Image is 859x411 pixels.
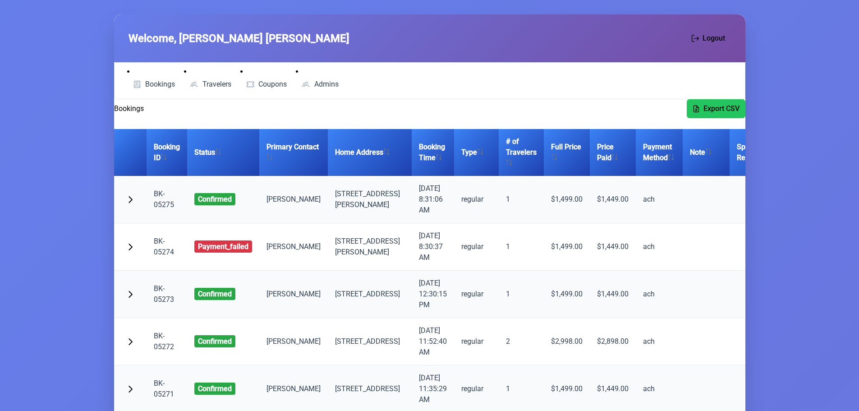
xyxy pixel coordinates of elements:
td: 1 [499,176,544,223]
td: $1,449.00 [590,223,636,271]
td: 2 [499,318,544,365]
td: $2,998.00 [544,318,590,365]
li: Coupons [240,66,293,92]
span: Coupons [258,81,287,88]
td: regular [454,271,499,318]
a: Admins [296,77,344,92]
td: ach [636,271,683,318]
td: ach [636,176,683,223]
td: regular [454,176,499,223]
td: regular [454,223,499,271]
td: $1,499.00 [544,271,590,318]
td: $1,449.00 [590,176,636,223]
span: Bookings [145,81,175,88]
td: $2,898.00 [590,318,636,365]
span: confirmed [194,288,235,300]
th: Type [454,129,499,176]
th: # of Travelers [499,129,544,176]
td: [STREET_ADDRESS] [PERSON_NAME] [328,176,412,223]
td: [STREET_ADDRESS] [328,318,412,365]
th: Full Price [544,129,590,176]
td: [DATE] 8:30:37 AM [412,223,454,271]
button: Export CSV [687,99,745,118]
span: confirmed [194,383,235,395]
td: regular [454,318,499,365]
th: Note [683,129,730,176]
span: Export CSV [703,103,740,114]
td: [DATE] 8:31:06 AM [412,176,454,223]
td: ach [636,223,683,271]
td: $1,499.00 [544,223,590,271]
th: Price Paid [590,129,636,176]
td: ach [636,318,683,365]
span: Travelers [202,81,231,88]
a: BK-05272 [154,332,174,351]
span: Admins [314,81,339,88]
th: Booking ID [147,129,187,176]
a: BK-05275 [154,189,174,209]
button: Logout [686,29,731,48]
td: [DATE] 11:52:40 AM [412,318,454,365]
td: $1,449.00 [590,271,636,318]
td: [PERSON_NAME] [259,271,328,318]
li: Bookings [127,66,181,92]
a: Coupons [240,77,293,92]
th: Payment Method [636,129,683,176]
td: [STREET_ADDRESS] [328,271,412,318]
span: Logout [703,33,725,44]
span: confirmed [194,335,235,347]
a: Travelers [184,77,237,92]
li: Admins [296,66,344,92]
a: Bookings [127,77,181,92]
th: Home Address [328,129,412,176]
span: confirmed [194,193,235,205]
td: 1 [499,223,544,271]
td: [PERSON_NAME] [259,318,328,365]
a: BK-05274 [154,237,174,256]
h2: Bookings [114,103,144,114]
span: payment_failed [194,240,252,253]
td: [DATE] 12:30:15 PM [412,271,454,318]
a: BK-05273 [154,284,174,304]
th: Status [187,129,259,176]
a: BK-05271 [154,379,174,398]
th: Primary Contact [259,129,328,176]
td: [STREET_ADDRESS] [PERSON_NAME] [328,223,412,271]
li: Travelers [184,66,237,92]
span: Welcome, [PERSON_NAME] [PERSON_NAME] [129,30,349,46]
th: Special Requests [730,129,798,176]
td: 1 [499,271,544,318]
td: $1,499.00 [544,176,590,223]
th: Booking Time [412,129,454,176]
td: [PERSON_NAME] [259,223,328,271]
td: [PERSON_NAME] [259,176,328,223]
